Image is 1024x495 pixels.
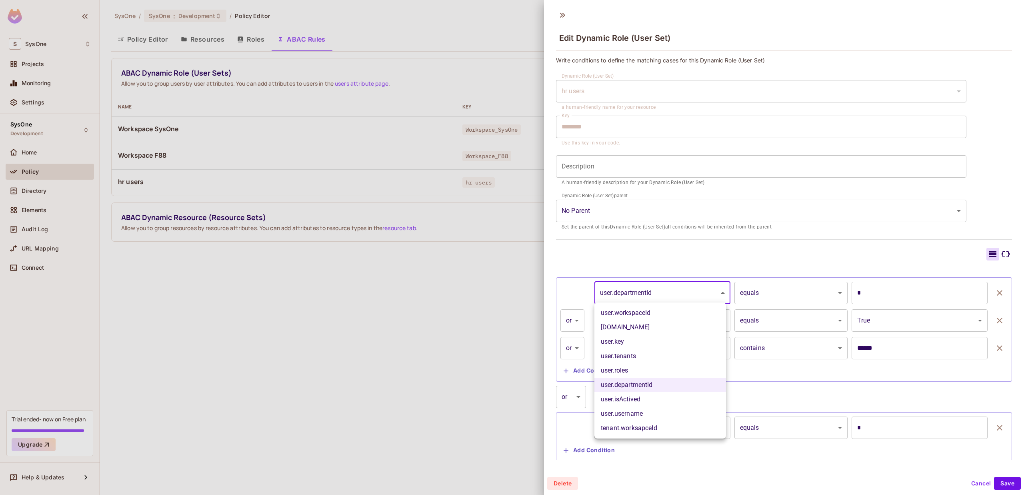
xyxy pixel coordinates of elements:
li: tenant.worksapceId [594,421,726,435]
li: user.tenants [594,349,726,363]
li: user.key [594,335,726,349]
li: [DOMAIN_NAME] [594,320,726,335]
li: user.departmentId [594,378,726,392]
li: user.isActived [594,392,726,407]
li: user.username [594,407,726,421]
li: user.workspaceId [594,306,726,320]
li: user.roles [594,363,726,378]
